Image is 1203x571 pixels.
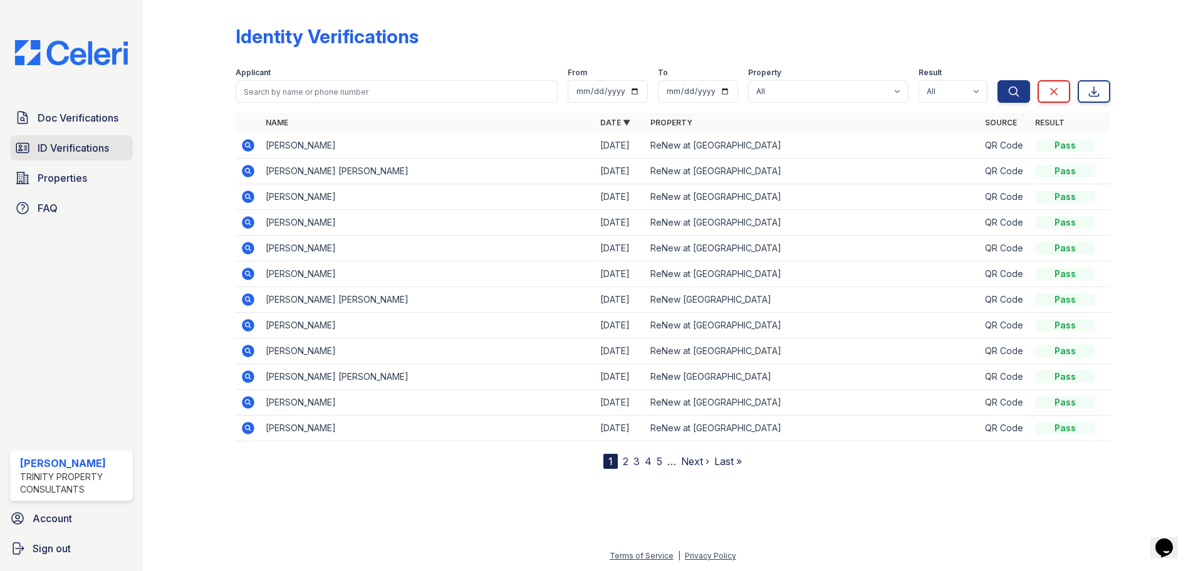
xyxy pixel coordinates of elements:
[595,390,645,416] td: [DATE]
[610,551,674,560] a: Terms of Service
[10,196,133,221] a: FAQ
[603,454,618,469] div: 1
[645,338,980,364] td: ReNew at [GEOGRAPHIC_DATA]
[261,133,595,159] td: [PERSON_NAME]
[1035,139,1095,152] div: Pass
[10,135,133,160] a: ID Verifications
[980,390,1030,416] td: QR Code
[1035,345,1095,357] div: Pass
[681,455,709,468] a: Next ›
[645,210,980,236] td: ReNew at [GEOGRAPHIC_DATA]
[714,455,742,468] a: Last »
[5,40,138,65] img: CE_Logo_Blue-a8612792a0a2168367f1c8372b55b34899dd931a85d93a1a3d3e32e68fde9ad4.png
[5,506,138,531] a: Account
[261,236,595,261] td: [PERSON_NAME]
[980,313,1030,338] td: QR Code
[645,159,980,184] td: ReNew at [GEOGRAPHIC_DATA]
[645,390,980,416] td: ReNew at [GEOGRAPHIC_DATA]
[980,184,1030,210] td: QR Code
[595,313,645,338] td: [DATE]
[20,456,128,471] div: [PERSON_NAME]
[236,80,558,103] input: Search by name or phone number
[645,455,652,468] a: 4
[623,455,628,468] a: 2
[38,201,58,216] span: FAQ
[595,133,645,159] td: [DATE]
[657,455,662,468] a: 5
[980,416,1030,441] td: QR Code
[980,364,1030,390] td: QR Code
[595,416,645,441] td: [DATE]
[261,364,595,390] td: [PERSON_NAME] [PERSON_NAME]
[266,118,288,127] a: Name
[1035,293,1095,306] div: Pass
[645,133,980,159] td: ReNew at [GEOGRAPHIC_DATA]
[236,25,419,48] div: Identity Verifications
[980,159,1030,184] td: QR Code
[595,287,645,313] td: [DATE]
[261,261,595,287] td: [PERSON_NAME]
[33,511,72,526] span: Account
[1035,396,1095,409] div: Pass
[595,261,645,287] td: [DATE]
[595,338,645,364] td: [DATE]
[1035,370,1095,383] div: Pass
[645,236,980,261] td: ReNew at [GEOGRAPHIC_DATA]
[1035,319,1095,332] div: Pass
[261,287,595,313] td: [PERSON_NAME] [PERSON_NAME]
[919,68,942,78] label: Result
[595,236,645,261] td: [DATE]
[10,105,133,130] a: Doc Verifications
[568,68,587,78] label: From
[600,118,630,127] a: Date ▼
[748,68,781,78] label: Property
[650,118,692,127] a: Property
[667,454,676,469] span: …
[33,541,71,556] span: Sign out
[261,338,595,364] td: [PERSON_NAME]
[645,184,980,210] td: ReNew at [GEOGRAPHIC_DATA]
[645,416,980,441] td: ReNew at [GEOGRAPHIC_DATA]
[38,140,109,155] span: ID Verifications
[980,261,1030,287] td: QR Code
[261,313,595,338] td: [PERSON_NAME]
[985,118,1017,127] a: Source
[1035,165,1095,177] div: Pass
[645,287,980,313] td: ReNew [GEOGRAPHIC_DATA]
[261,159,595,184] td: [PERSON_NAME] [PERSON_NAME]
[38,110,118,125] span: Doc Verifications
[261,416,595,441] td: [PERSON_NAME]
[1035,242,1095,254] div: Pass
[645,313,980,338] td: ReNew at [GEOGRAPHIC_DATA]
[645,261,980,287] td: ReNew at [GEOGRAPHIC_DATA]
[38,170,87,186] span: Properties
[1035,118,1065,127] a: Result
[645,364,980,390] td: ReNew [GEOGRAPHIC_DATA]
[1035,422,1095,434] div: Pass
[678,551,680,560] div: |
[980,287,1030,313] td: QR Code
[595,364,645,390] td: [DATE]
[658,68,668,78] label: To
[261,210,595,236] td: [PERSON_NAME]
[595,184,645,210] td: [DATE]
[261,184,595,210] td: [PERSON_NAME]
[236,68,271,78] label: Applicant
[685,551,736,560] a: Privacy Policy
[5,536,138,561] a: Sign out
[1035,268,1095,280] div: Pass
[595,159,645,184] td: [DATE]
[595,210,645,236] td: [DATE]
[20,471,128,496] div: Trinity Property Consultants
[1035,216,1095,229] div: Pass
[980,236,1030,261] td: QR Code
[980,133,1030,159] td: QR Code
[10,165,133,191] a: Properties
[261,390,595,416] td: [PERSON_NAME]
[1035,191,1095,203] div: Pass
[633,455,640,468] a: 3
[980,338,1030,364] td: QR Code
[1150,521,1190,558] iframe: chat widget
[980,210,1030,236] td: QR Code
